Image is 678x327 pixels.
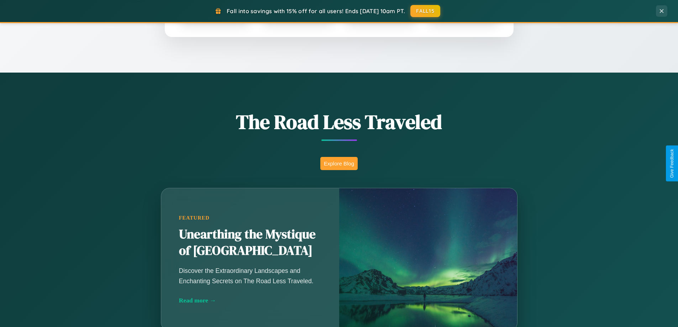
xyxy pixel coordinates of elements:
span: Fall into savings with 15% off for all users! Ends [DATE] 10am PT. [227,7,405,15]
h2: Unearthing the Mystique of [GEOGRAPHIC_DATA] [179,226,321,259]
p: Discover the Extraordinary Landscapes and Enchanting Secrets on The Road Less Traveled. [179,266,321,286]
div: Give Feedback [669,149,674,178]
h1: The Road Less Traveled [126,108,553,136]
div: Read more → [179,297,321,304]
button: FALL15 [410,5,440,17]
button: Explore Blog [320,157,358,170]
div: Featured [179,215,321,221]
